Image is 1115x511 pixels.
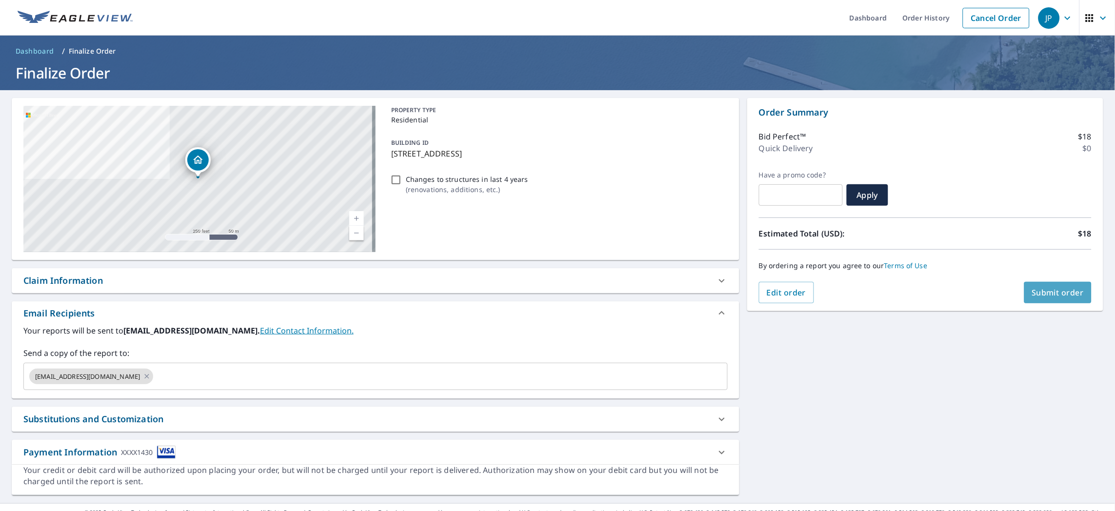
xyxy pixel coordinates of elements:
div: Payment InformationXXXX1430cardImage [12,440,739,465]
a: Cancel Order [963,8,1030,28]
a: EditContactInfo [260,325,354,336]
div: Substitutions and Customization [23,413,163,426]
p: [STREET_ADDRESS] [391,148,724,159]
div: Claim Information [23,274,103,287]
nav: breadcrumb [12,43,1103,59]
div: [EMAIL_ADDRESS][DOMAIN_NAME] [29,369,153,384]
h1: Finalize Order [12,63,1103,83]
button: Edit order [759,282,814,303]
span: Submit order [1032,287,1084,298]
p: By ordering a report you agree to our [759,261,1092,270]
p: Changes to structures in last 4 years [406,174,528,184]
span: [EMAIL_ADDRESS][DOMAIN_NAME] [29,372,146,381]
p: Quick Delivery [759,142,813,154]
label: Send a copy of the report to: [23,347,728,359]
div: Substitutions and Customization [12,407,739,432]
p: Residential [391,115,724,125]
img: EV Logo [18,11,133,25]
label: Your reports will be sent to [23,325,728,336]
span: Edit order [767,287,806,298]
p: ( renovations, additions, etc. ) [406,184,528,195]
p: Bid Perfect™ [759,131,806,142]
p: $18 [1078,131,1092,142]
div: Dropped pin, building 1, Residential property, 9369 SW 92nd Ave Ellendale, MN 56026 [185,147,211,177]
p: BUILDING ID [391,138,429,147]
p: $0 [1083,142,1092,154]
span: Apply [855,190,880,200]
a: Dashboard [12,43,58,59]
div: Email Recipients [23,307,95,320]
div: Payment Information [23,446,176,459]
div: XXXX1430 [121,446,153,459]
button: Apply [847,184,888,206]
a: Current Level 17, Zoom Out [349,226,364,240]
div: Your credit or debit card will be authorized upon placing your order, but will not be charged unt... [23,465,728,487]
b: [EMAIL_ADDRESS][DOMAIN_NAME]. [123,325,260,336]
li: / [62,45,65,57]
div: JP [1038,7,1060,29]
p: $18 [1078,228,1092,239]
label: Have a promo code? [759,171,843,179]
p: Estimated Total (USD): [759,228,925,239]
a: Current Level 17, Zoom In [349,211,364,226]
span: Dashboard [16,46,54,56]
button: Submit order [1024,282,1092,303]
a: Terms of Use [884,261,928,270]
div: Claim Information [12,268,739,293]
div: Email Recipients [12,301,739,325]
img: cardImage [157,446,176,459]
p: Finalize Order [69,46,116,56]
p: Order Summary [759,106,1092,119]
p: PROPERTY TYPE [391,106,724,115]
